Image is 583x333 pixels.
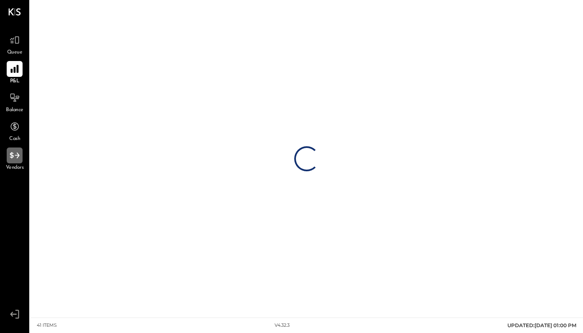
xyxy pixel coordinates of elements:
[0,32,29,56] a: Queue
[9,135,20,143] span: Cash
[10,78,20,85] span: P&L
[7,49,23,56] span: Queue
[6,164,24,172] span: Vendors
[0,90,29,114] a: Balance
[0,147,29,172] a: Vendors
[6,107,23,114] span: Balance
[275,322,290,329] div: v 4.32.3
[0,61,29,85] a: P&L
[507,322,576,328] span: UPDATED: [DATE] 01:00 PM
[0,119,29,143] a: Cash
[37,322,57,329] div: 41 items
